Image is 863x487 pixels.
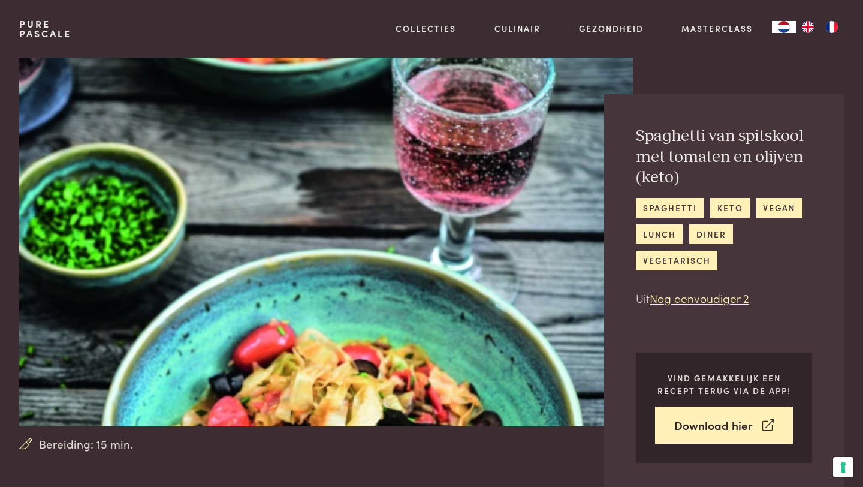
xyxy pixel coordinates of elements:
[650,290,749,306] a: Nog eenvoudiger 2
[772,21,844,33] aside: Language selected: Nederlands
[636,290,812,307] p: Uit
[681,22,753,35] a: Masterclass
[39,435,133,453] span: Bereiding: 15 min.
[796,21,844,33] ul: Language list
[655,407,793,444] a: Download hier
[655,372,793,396] p: Vind gemakkelijk een recept terug via de app!
[579,22,644,35] a: Gezondheid
[19,58,633,426] img: Spaghetti van spitskool met tomaten en olijven (keto)
[19,19,71,38] a: PurePascale
[636,198,704,218] a: spaghetti
[833,457,853,477] button: Uw voorkeuren voor toestemming voor trackingtechnologieën
[636,251,717,270] a: vegetarisch
[820,21,844,33] a: FR
[772,21,796,33] div: Language
[689,224,733,244] a: diner
[636,224,683,244] a: lunch
[796,21,820,33] a: EN
[772,21,796,33] a: NL
[636,126,812,188] h2: Spaghetti van spitskool met tomaten en olijven (keto)
[756,198,802,218] a: vegan
[396,22,456,35] a: Collecties
[494,22,541,35] a: Culinair
[710,198,750,218] a: keto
